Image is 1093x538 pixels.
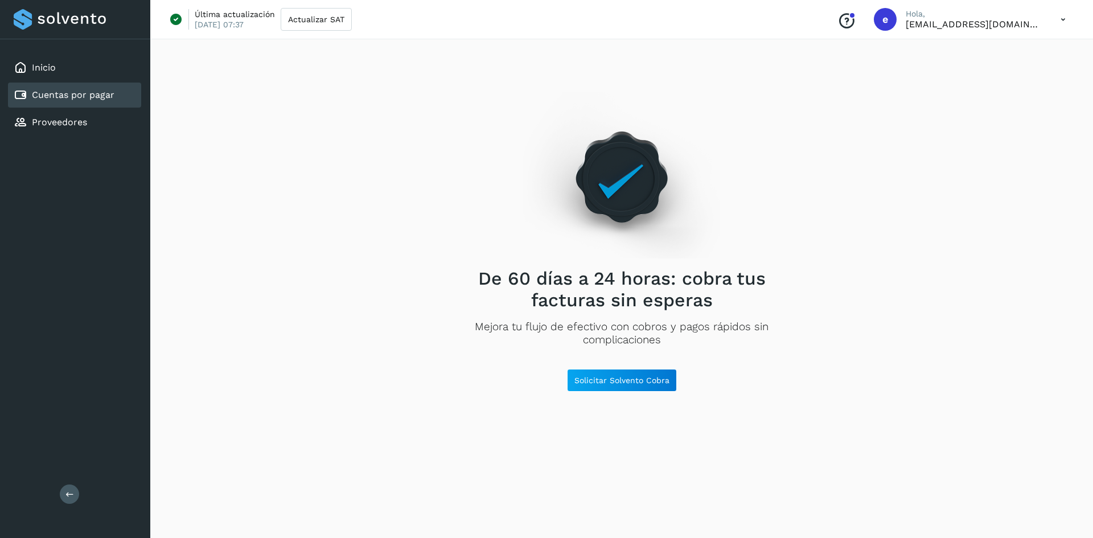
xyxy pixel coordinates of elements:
[459,321,784,347] p: Mejora tu flujo de efectivo con cobros y pagos rápidos sin complicaciones
[32,62,56,73] a: Inicio
[32,117,87,128] a: Proveedores
[281,8,352,31] button: Actualizar SAT
[906,19,1042,30] p: eestrada@grupo-gmx.com
[523,92,720,258] img: Empty state image
[574,376,669,384] span: Solicitar Solvento Cobra
[195,9,275,19] p: Última actualización
[8,110,141,135] div: Proveedores
[567,369,677,392] button: Solicitar Solvento Cobra
[459,268,784,311] h2: De 60 días a 24 horas: cobra tus facturas sin esperas
[32,89,114,100] a: Cuentas por pagar
[8,55,141,80] div: Inicio
[906,9,1042,19] p: Hola,
[288,15,344,23] span: Actualizar SAT
[8,83,141,108] div: Cuentas por pagar
[195,19,244,30] p: [DATE] 07:37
